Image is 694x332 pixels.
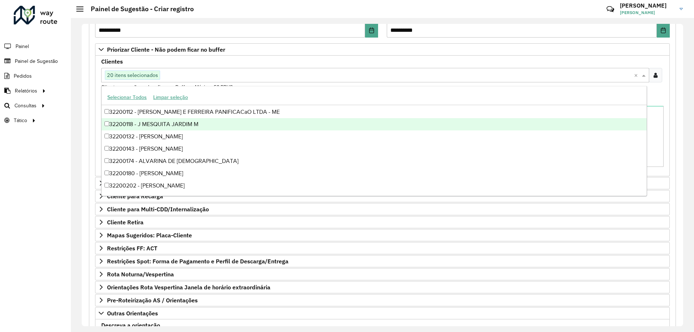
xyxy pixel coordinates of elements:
[14,72,32,80] span: Pedidos
[95,216,670,228] a: Cliente Retira
[95,56,670,176] div: Priorizar Cliente - Não podem ficar no buffer
[634,71,640,79] span: Clear all
[365,23,378,38] button: Choose Date
[107,271,174,277] span: Rota Noturna/Vespertina
[102,180,647,192] div: 32200202 - [PERSON_NAME]
[15,57,58,65] span: Painel de Sugestão
[107,193,163,199] span: Cliente para Recarga
[107,219,143,225] span: Cliente Retira
[83,5,194,13] h2: Painel de Sugestão - Criar registro
[102,106,647,118] div: 32200112 - [PERSON_NAME] E FERREIRA PANIFICACaO LTDA - ME
[102,155,647,167] div: 32200174 - ALVARINA DE [DEMOGRAPHIC_DATA]
[14,102,37,109] span: Consultas
[15,87,37,95] span: Relatórios
[102,130,647,143] div: 32200132 - [PERSON_NAME]
[95,307,670,319] a: Outras Orientações
[95,268,670,280] a: Rota Noturna/Vespertina
[102,167,647,180] div: 32200180 - [PERSON_NAME]
[95,255,670,267] a: Restrições Spot: Forma de Pagamento e Perfil de Descarga/Entrega
[620,9,674,16] span: [PERSON_NAME]
[102,143,647,155] div: 32200143 - [PERSON_NAME]
[101,57,123,66] label: Clientes
[95,281,670,293] a: Orientações Rota Vespertina Janela de horário extraordinária
[150,92,191,103] button: Limpar seleção
[105,71,160,79] span: 20 itens selecionados
[101,86,647,196] ng-dropdown-panel: Options list
[107,47,225,52] span: Priorizar Cliente - Não podem ficar no buffer
[620,2,674,9] h3: [PERSON_NAME]
[95,229,670,241] a: Mapas Sugeridos: Placa-Cliente
[104,92,150,103] button: Selecionar Todos
[95,242,670,254] a: Restrições FF: ACT
[101,84,233,90] small: Clientes que não podem ficar no Buffer – Máximo 50 PDVS
[603,1,618,17] a: Contato Rápido
[95,203,670,215] a: Cliente para Multi-CDD/Internalização
[107,310,158,316] span: Outras Orientações
[107,297,198,303] span: Pre-Roteirização AS / Orientações
[101,321,160,329] label: Descreva a orientação
[107,284,270,290] span: Orientações Rota Vespertina Janela de horário extraordinária
[107,232,192,238] span: Mapas Sugeridos: Placa-Cliente
[14,117,27,124] span: Tático
[95,190,670,202] a: Cliente para Recarga
[95,177,670,189] a: Preservar Cliente - Devem ficar no buffer, não roteirizar
[657,23,670,38] button: Choose Date
[95,294,670,306] a: Pre-Roteirização AS / Orientações
[107,206,209,212] span: Cliente para Multi-CDD/Internalização
[107,245,157,251] span: Restrições FF: ACT
[95,43,670,56] a: Priorizar Cliente - Não podem ficar no buffer
[16,43,29,50] span: Painel
[102,118,647,130] div: 32200118 - J MESQUITA JARDIM M
[107,258,288,264] span: Restrições Spot: Forma de Pagamento e Perfil de Descarga/Entrega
